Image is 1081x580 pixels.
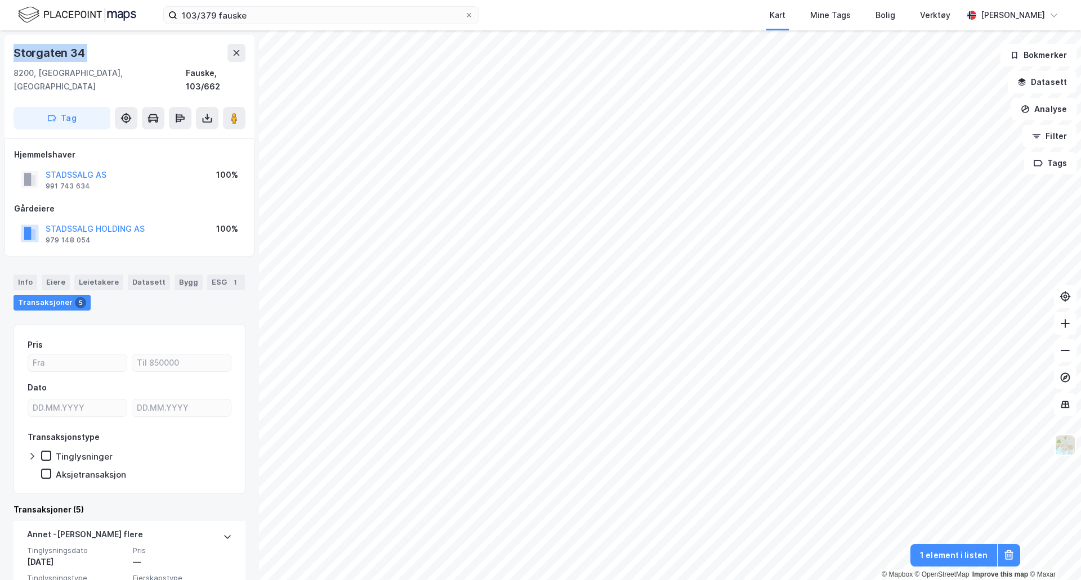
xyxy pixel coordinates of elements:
[1008,71,1076,93] button: Datasett
[133,555,232,569] div: —
[1055,434,1076,456] img: Z
[882,570,913,578] a: Mapbox
[177,7,464,24] input: Søk på adresse, matrikkel, gårdeiere, leietakere eller personer
[28,338,43,352] div: Pris
[14,503,245,516] div: Transaksjoner (5)
[981,8,1045,22] div: [PERSON_NAME]
[1011,98,1076,120] button: Analyse
[175,275,203,290] div: Bygg
[216,222,238,236] div: 100%
[14,295,91,311] div: Transaksjoner
[207,275,245,290] div: ESG
[14,66,186,93] div: 8200, [GEOGRAPHIC_DATA], [GEOGRAPHIC_DATA]
[28,354,127,371] input: Fra
[132,399,231,416] input: DD.MM.YYYY
[1025,526,1081,580] iframe: Chat Widget
[186,66,245,93] div: Fauske, 103/662
[46,236,91,245] div: 979 148 054
[28,430,100,444] div: Transaksjonstype
[14,202,245,215] div: Gårdeiere
[1000,44,1076,66] button: Bokmerker
[74,275,123,290] div: Leietakere
[132,354,231,371] input: Til 850000
[75,297,86,308] div: 5
[133,546,232,555] span: Pris
[1024,152,1076,174] button: Tags
[14,148,245,161] div: Hjemmelshaver
[875,8,895,22] div: Bolig
[910,544,997,566] button: 1 element i listen
[128,275,170,290] div: Datasett
[56,469,126,480] div: Aksjetransaksjon
[28,399,127,416] input: DD.MM.YYYY
[920,8,950,22] div: Verktøy
[27,555,126,569] div: [DATE]
[770,8,785,22] div: Kart
[915,570,970,578] a: OpenStreetMap
[14,44,87,62] div: Storgaten 34
[42,275,70,290] div: Eiere
[216,168,238,182] div: 100%
[972,570,1028,578] a: Improve this map
[18,5,136,25] img: logo.f888ab2527a4732fd821a326f86c7f29.svg
[14,107,110,129] button: Tag
[1022,125,1076,147] button: Filter
[28,381,47,394] div: Dato
[56,451,113,462] div: Tinglysninger
[46,182,90,191] div: 991 743 634
[27,546,126,555] span: Tinglysningsdato
[27,528,143,546] div: Annet - [PERSON_NAME] flere
[1025,526,1081,580] div: Kontrollprogram for chat
[810,8,851,22] div: Mine Tags
[229,277,240,288] div: 1
[14,275,37,290] div: Info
